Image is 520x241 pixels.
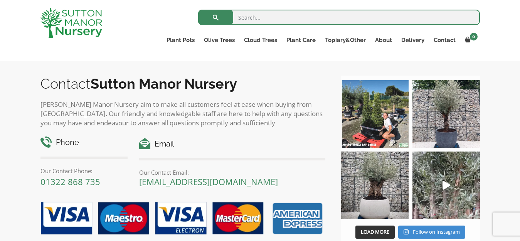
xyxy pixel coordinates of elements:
[370,35,397,46] a: About
[397,35,429,46] a: Delivery
[139,168,325,177] p: Our Contact Email:
[139,176,278,187] a: [EMAIL_ADDRESS][DOMAIN_NAME]
[341,152,409,219] img: Check out this beauty we potted at our nursery today ❤️‍🔥 A huge, ancient gnarled Olive tree plan...
[40,166,128,175] p: Our Contact Phone:
[40,8,102,38] img: logo
[239,35,282,46] a: Cloud Trees
[199,35,239,46] a: Olive Trees
[40,176,100,187] a: 01322 868 735
[460,35,480,46] a: 0
[355,226,395,239] button: Load More
[40,76,326,92] h2: Contact
[40,137,128,148] h4: Phone
[40,100,326,128] p: [PERSON_NAME] Manor Nursery aim to make all customers feel at ease when buying from [GEOGRAPHIC_D...
[412,152,480,219] a: Play
[429,35,460,46] a: Contact
[341,80,409,148] img: Our elegant & picturesque Angustifolia Cones are an exquisite addition to your Bay Tree collectio...
[398,226,465,239] a: Instagram Follow on Instagram
[361,228,389,235] span: Load More
[320,35,370,46] a: Topiary&Other
[412,152,480,219] img: New arrivals Monday morning of beautiful olive trees 🤩🤩 The weather is beautiful this summer, gre...
[91,76,237,92] b: Sutton Manor Nursery
[404,229,409,235] svg: Instagram
[443,181,450,190] svg: Play
[470,33,478,40] span: 0
[412,80,480,148] img: A beautiful multi-stem Spanish Olive tree potted in our luxurious fibre clay pots 😍😍
[162,35,199,46] a: Plant Pots
[35,197,326,240] img: payment-options.png
[139,138,325,150] h4: Email
[282,35,320,46] a: Plant Care
[413,228,460,235] span: Follow on Instagram
[198,10,480,25] input: Search...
